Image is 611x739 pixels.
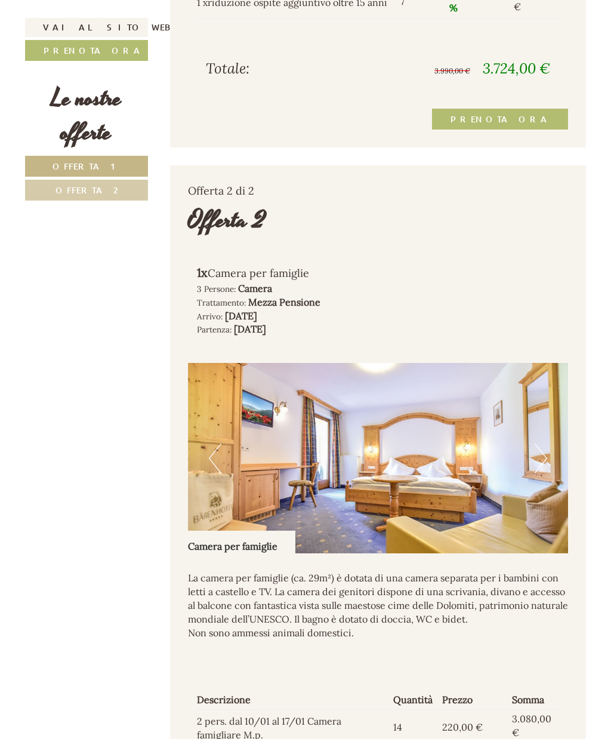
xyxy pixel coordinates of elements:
[238,282,272,294] b: Camera
[25,40,148,61] a: Prenota ora
[197,264,360,282] div: Camera per famiglie
[209,444,221,473] button: Previous
[442,721,483,733] span: 220,00 €
[434,66,470,75] span: 3.990,00 €
[388,691,437,709] th: Quantità
[197,691,389,709] th: Descrizione
[188,571,569,639] p: La camera per famiglie (ca. 29m²) è dotata di una camera separata per i bambini con letti a caste...
[225,310,257,322] b: [DATE]
[188,531,295,553] div: Camera per famiglie
[432,109,568,130] a: Prenota ora
[25,82,148,150] div: Le nostre offerte
[53,161,121,172] span: Offerta 1
[197,58,378,79] div: Totale:
[197,297,246,308] small: Trattamento:
[248,296,320,308] b: Mezza Pensione
[535,444,547,473] button: Next
[188,363,569,553] img: image
[507,691,559,709] th: Somma
[483,59,550,78] span: 3.724,00 €
[25,18,148,37] a: Vai al sito web
[197,311,223,322] small: Arrivo:
[437,691,507,709] th: Prezzo
[234,323,266,335] b: [DATE]
[197,284,236,294] small: 3 Persone:
[197,265,208,280] b: 1x
[55,184,118,196] span: Offerta 2
[188,204,266,238] div: Offerta 2
[197,324,232,335] small: Partenza:
[188,184,254,198] span: Offerta 2 di 2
